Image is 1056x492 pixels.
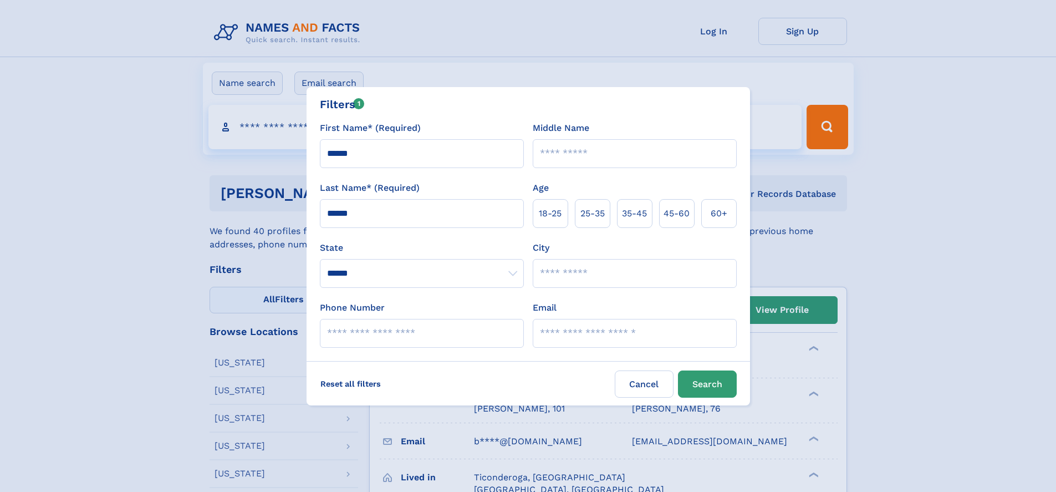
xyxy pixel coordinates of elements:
label: Middle Name [533,121,589,135]
label: Last Name* (Required) [320,181,420,195]
span: 45‑60 [664,207,690,220]
button: Search [678,371,737,398]
label: State [320,241,524,255]
span: 25‑35 [580,207,605,220]
span: 18‑25 [539,207,562,220]
label: Phone Number [320,301,385,315]
label: Reset all filters [313,371,388,397]
label: City [533,241,549,255]
span: 60+ [711,207,727,220]
div: Filters [320,96,365,113]
label: Cancel [615,371,674,398]
span: 35‑45 [622,207,647,220]
label: First Name* (Required) [320,121,421,135]
label: Email [533,301,557,315]
label: Age [533,181,549,195]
